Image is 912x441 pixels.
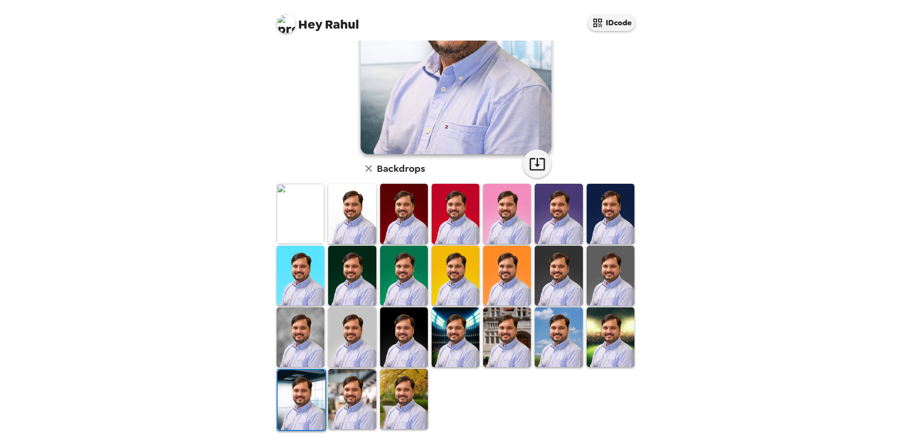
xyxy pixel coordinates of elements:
span: Hey [298,16,322,33]
img: profile pic [277,14,296,33]
span: Rahul [277,10,359,31]
img: Original [277,184,324,243]
button: IDcode [588,14,635,31]
h6: Backdrops [377,161,425,176]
